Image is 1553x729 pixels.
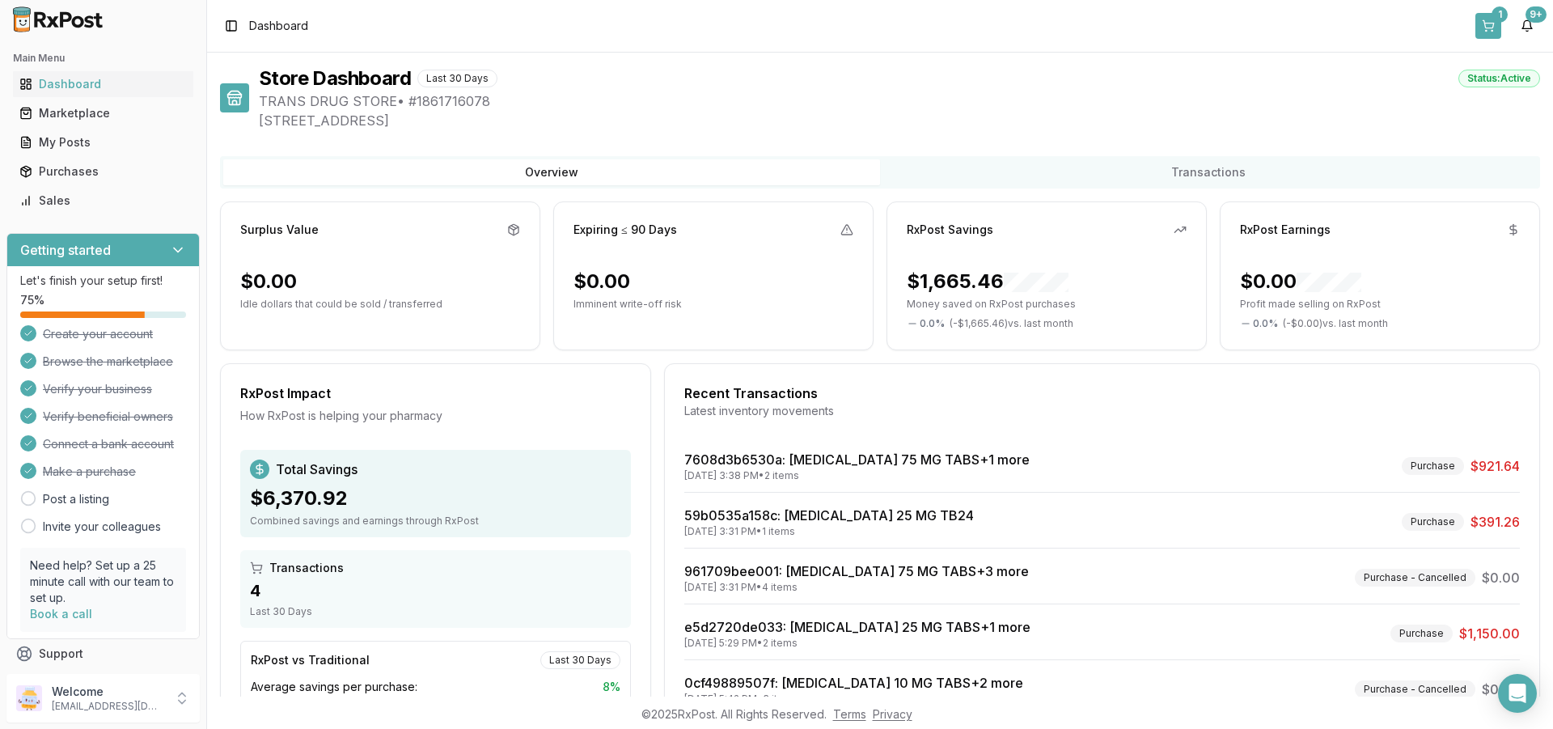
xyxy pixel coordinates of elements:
button: 9+ [1514,13,1540,39]
span: Create your account [43,326,153,342]
a: Post a listing [43,491,109,507]
span: $1,150.00 [1459,624,1520,643]
div: [DATE] 3:38 PM • 2 items [684,469,1030,482]
div: 4 [250,579,621,602]
div: Recent Transactions [684,384,1520,403]
span: Dashboard [249,18,308,34]
nav: breadcrumb [249,18,308,34]
div: Marketplace [19,105,187,121]
div: 1 [1492,6,1508,23]
div: [DATE] 3:31 PM • 1 items [684,525,974,538]
a: Privacy [873,707,912,721]
div: Last 30 Days [417,70,497,87]
a: Terms [833,707,866,721]
div: $0.00 [1240,269,1361,295]
div: Surplus Value [240,222,319,238]
span: 0.0 % [1253,317,1278,330]
img: RxPost Logo [6,6,110,32]
img: User avatar [16,685,42,711]
button: Purchases [6,159,200,184]
button: Sales [6,188,200,214]
div: Last 30 Days [540,651,620,669]
span: Total Savings [276,460,358,479]
div: Status: Active [1458,70,1540,87]
span: Average savings per purchase: [251,679,417,695]
div: Open Intercom Messenger [1498,674,1537,713]
a: Dashboard [13,70,193,99]
h3: Getting started [20,240,111,260]
p: Need help? Set up a 25 minute call with our team to set up. [30,557,176,606]
span: Browse the marketplace [43,354,173,370]
span: Make a purchase [43,464,136,480]
div: 9+ [1525,6,1547,23]
div: RxPost Impact [240,384,631,403]
span: ( - $0.00 ) vs. last month [1283,317,1388,330]
div: Purchase [1402,457,1464,475]
button: Marketplace [6,100,200,126]
div: RxPost Savings [907,222,993,238]
span: $391.26 [1470,512,1520,532]
div: My Posts [19,134,187,150]
span: 75 % [20,292,44,308]
a: Purchases [13,157,193,186]
p: Imminent write-off risk [573,298,853,311]
span: Verify beneficial owners [43,409,173,425]
span: 0.0 % [920,317,945,330]
div: $6,370.92 [250,485,621,511]
p: [EMAIL_ADDRESS][DOMAIN_NAME] [52,700,164,713]
p: Let's finish your setup first! [20,273,186,289]
div: RxPost Earnings [1240,222,1331,238]
span: $0.00 [1482,680,1520,699]
div: Sales [19,193,187,209]
button: Dashboard [6,71,200,97]
a: 59b0535a158c: [MEDICAL_DATA] 25 MG TB24 [684,507,974,523]
span: Verify your business [43,381,152,397]
div: Last 30 Days [250,605,621,618]
div: Purchase [1402,513,1464,531]
div: $0.00 [240,269,297,295]
div: Purchase [1390,625,1453,642]
span: 8 % [603,679,620,695]
h1: Store Dashboard [259,66,411,91]
a: Invite your colleagues [43,519,161,535]
button: Transactions [880,159,1537,185]
div: RxPost vs Traditional [251,652,370,668]
span: $921.64 [1470,456,1520,476]
span: [STREET_ADDRESS] [259,111,1540,130]
div: How RxPost is helping your pharmacy [240,408,631,424]
p: Money saved on RxPost purchases [907,298,1187,311]
span: $0.00 [1482,568,1520,587]
button: Support [6,639,200,668]
h2: Main Menu [13,52,193,65]
div: Purchase - Cancelled [1355,680,1475,698]
a: 7608d3b6530a: [MEDICAL_DATA] 75 MG TABS+1 more [684,451,1030,468]
a: Book a call [30,607,92,621]
div: [DATE] 3:31 PM • 4 items [684,581,1029,594]
div: Expiring ≤ 90 Days [573,222,677,238]
div: Dashboard [19,76,187,92]
div: Purchase - Cancelled [1355,569,1475,587]
div: Latest inventory movements [684,403,1520,419]
p: Profit made selling on RxPost [1240,298,1520,311]
p: Idle dollars that could be sold / transferred [240,298,520,311]
span: Transactions [269,560,344,576]
a: My Posts [13,128,193,157]
span: TRANS DRUG STORE • # 1861716078 [259,91,1540,111]
p: Welcome [52,684,164,700]
div: [DATE] 5:42 PM • 3 items [684,693,1023,706]
div: [DATE] 5:29 PM • 2 items [684,637,1030,650]
button: Overview [223,159,880,185]
a: e5d2720de033: [MEDICAL_DATA] 25 MG TABS+1 more [684,619,1030,635]
a: Sales [13,186,193,215]
span: ( - $1,665.46 ) vs. last month [950,317,1073,330]
a: Marketplace [13,99,193,128]
button: My Posts [6,129,200,155]
div: $0.00 [573,269,630,295]
div: Purchases [19,163,187,180]
button: 1 [1475,13,1501,39]
span: Connect a bank account [43,436,174,452]
a: 961709bee001: [MEDICAL_DATA] 75 MG TABS+3 more [684,563,1029,579]
div: Combined savings and earnings through RxPost [250,515,621,528]
div: $1,665.46 [907,269,1068,295]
